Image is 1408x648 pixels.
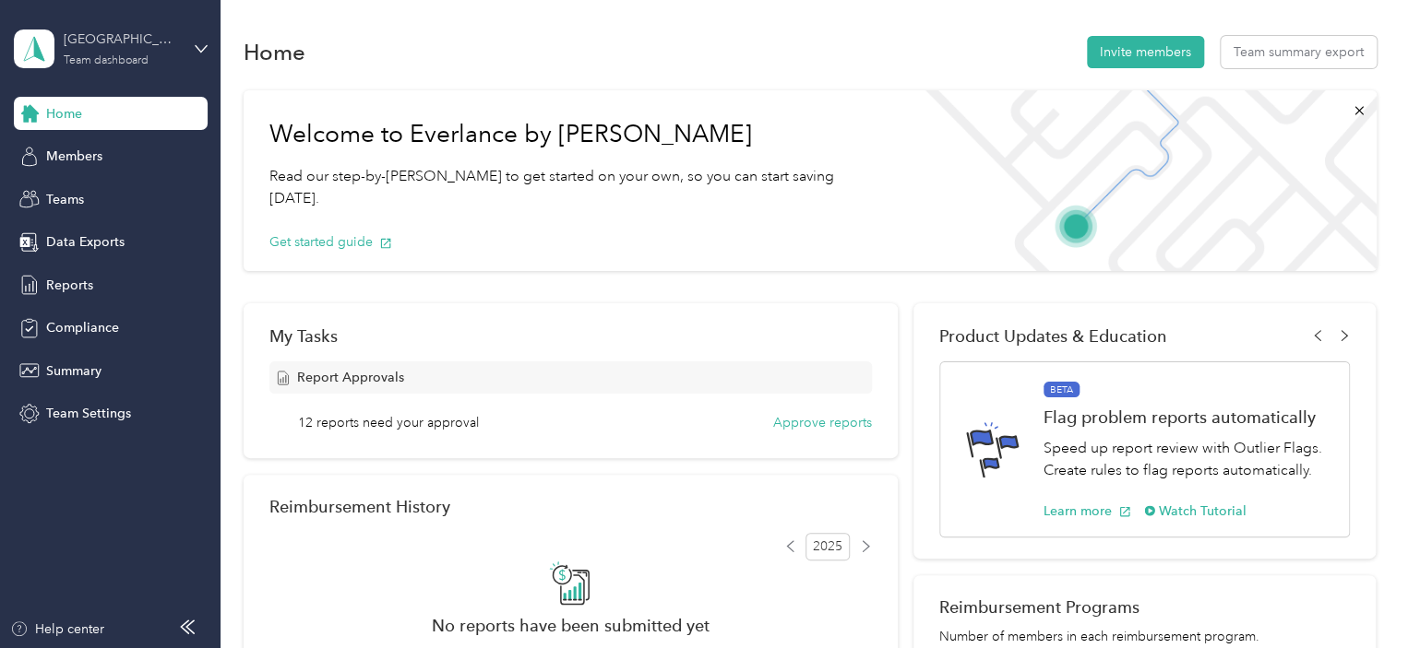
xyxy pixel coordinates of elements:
[907,90,1376,271] img: Welcome to everlance
[269,616,872,635] h2: No reports have been submitted yet
[269,497,450,516] h2: Reimbursement History
[46,318,119,337] span: Compliance
[64,55,149,66] div: Team dashboard
[10,619,104,639] button: Help center
[1221,36,1377,68] button: Team summary export
[773,413,872,432] button: Approve reports
[297,368,404,387] span: Report Approvals
[269,165,882,210] p: Read our step-by-[PERSON_NAME] to get started on your own, so you can start saving [DATE].
[939,597,1350,617] h2: Reimbursement Programs
[1044,407,1330,427] h1: Flag problem reports automatically
[1087,36,1204,68] button: Invite members
[244,42,305,62] h1: Home
[46,104,82,124] span: Home
[46,190,84,209] span: Teams
[1044,382,1080,398] span: BETA
[805,533,850,560] span: 2025
[269,326,872,346] div: My Tasks
[269,232,392,252] button: Get started guide
[1044,437,1330,482] p: Speed up report review with Outlier Flags. Create rules to flag reports automatically.
[46,404,131,423] span: Team Settings
[1305,545,1408,648] iframe: Everlance-gr Chat Button Frame
[1144,501,1247,521] button: Watch Tutorial
[939,627,1350,646] p: Number of members in each reimbursement program.
[939,326,1167,346] span: Product Updates & Education
[64,29,179,49] div: [GEOGRAPHIC_DATA] / [GEOGRAPHIC_DATA]
[298,413,479,432] span: 12 reports need your approval
[46,232,125,252] span: Data Exports
[46,147,102,166] span: Members
[1044,501,1131,521] button: Learn more
[269,120,882,149] h1: Welcome to Everlance by [PERSON_NAME]
[46,276,93,295] span: Reports
[46,361,101,381] span: Summary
